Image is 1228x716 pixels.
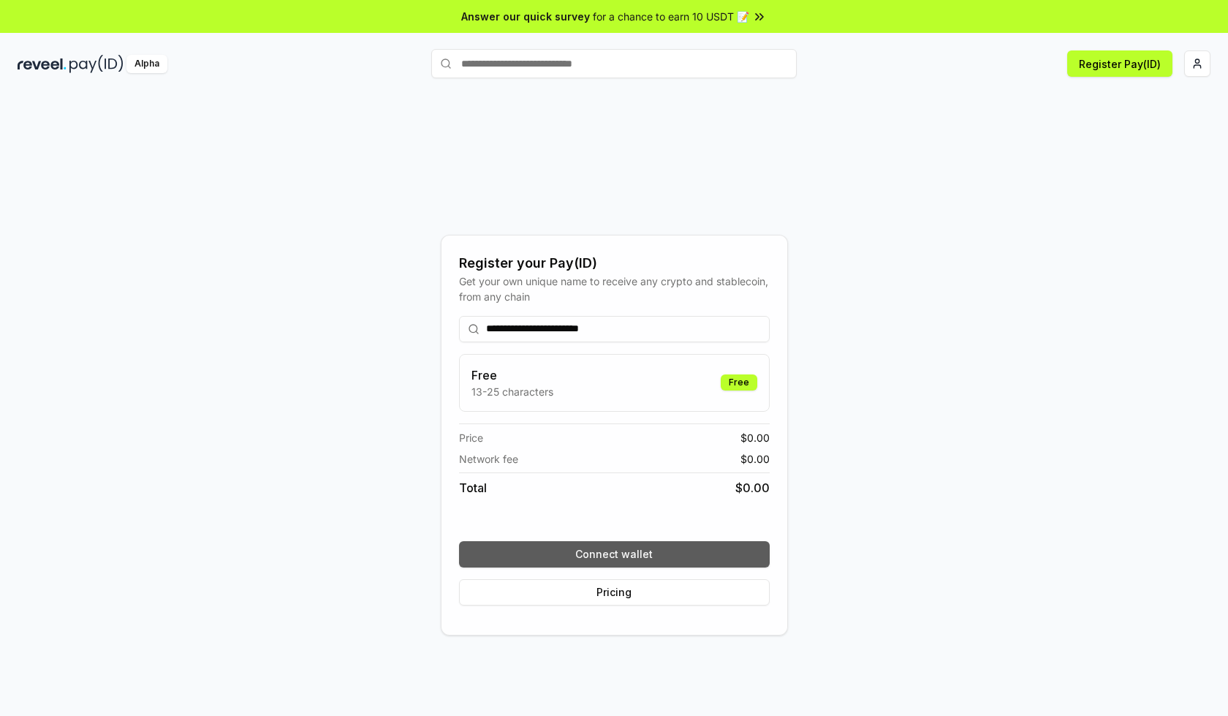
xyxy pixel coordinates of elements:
img: reveel_dark [18,55,67,73]
span: $ 0.00 [740,430,770,445]
img: pay_id [69,55,124,73]
span: Answer our quick survey [461,9,590,24]
span: $ 0.00 [740,451,770,467]
button: Pricing [459,579,770,606]
button: Connect wallet [459,541,770,568]
div: Register your Pay(ID) [459,253,770,274]
div: Free [721,374,757,391]
span: Total [459,479,487,497]
div: Get your own unique name to receive any crypto and stablecoin, from any chain [459,274,770,304]
p: 13-25 characters [471,384,553,399]
button: Register Pay(ID) [1067,50,1172,77]
span: for a chance to earn 10 USDT 📝 [593,9,749,24]
div: Alpha [126,55,167,73]
span: Price [459,430,483,445]
span: $ 0.00 [735,479,770,497]
h3: Free [471,366,553,384]
span: Network fee [459,451,518,467]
